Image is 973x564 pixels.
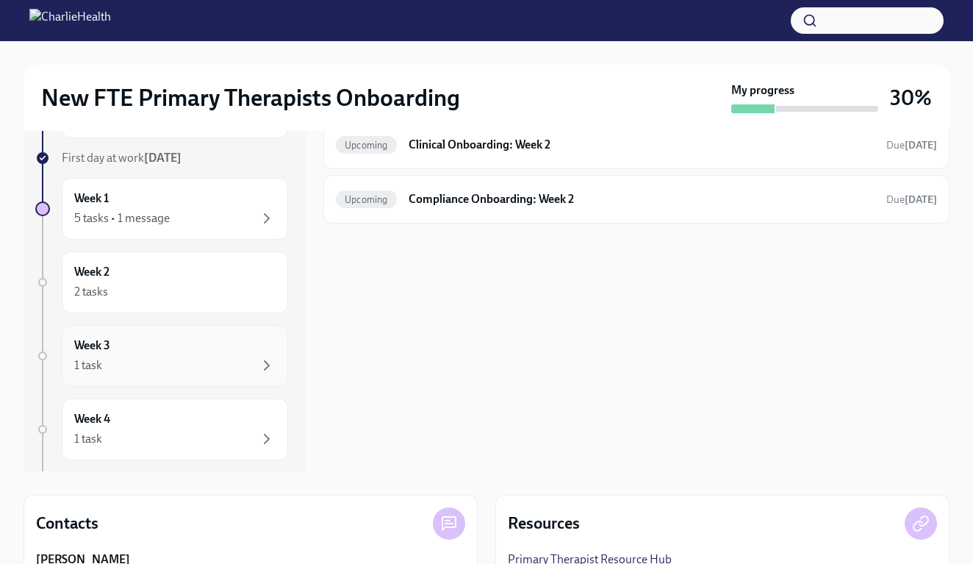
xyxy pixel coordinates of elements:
[144,151,182,165] strong: [DATE]
[890,85,932,111] h3: 30%
[74,431,102,447] div: 1 task
[508,513,580,535] h4: Resources
[886,193,937,206] span: Due
[74,190,109,207] h6: Week 1
[74,264,109,280] h6: Week 2
[35,251,288,313] a: Week 22 tasks
[35,178,288,240] a: Week 15 tasks • 1 message
[886,139,937,151] span: Due
[74,411,110,427] h6: Week 4
[409,137,875,153] h6: Clinical Onboarding: Week 2
[36,513,98,535] h4: Contacts
[74,357,102,374] div: 1 task
[336,188,937,211] a: UpcomingCompliance Onboarding: Week 2Due[DATE]
[336,133,937,157] a: UpcomingClinical Onboarding: Week 2Due[DATE]
[905,193,937,206] strong: [DATE]
[886,138,937,152] span: October 18th, 2025 07:00
[905,139,937,151] strong: [DATE]
[74,284,108,300] div: 2 tasks
[62,151,182,165] span: First day at work
[35,399,288,460] a: Week 41 task
[35,150,288,166] a: First day at work[DATE]
[35,325,288,387] a: Week 31 task
[409,191,875,207] h6: Compliance Onboarding: Week 2
[886,193,937,207] span: October 18th, 2025 07:00
[74,338,110,354] h6: Week 3
[336,194,397,205] span: Upcoming
[336,140,397,151] span: Upcoming
[29,9,111,32] img: CharlieHealth
[41,83,460,113] h2: New FTE Primary Therapists Onboarding
[74,210,170,226] div: 5 tasks • 1 message
[731,82,794,99] strong: My progress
